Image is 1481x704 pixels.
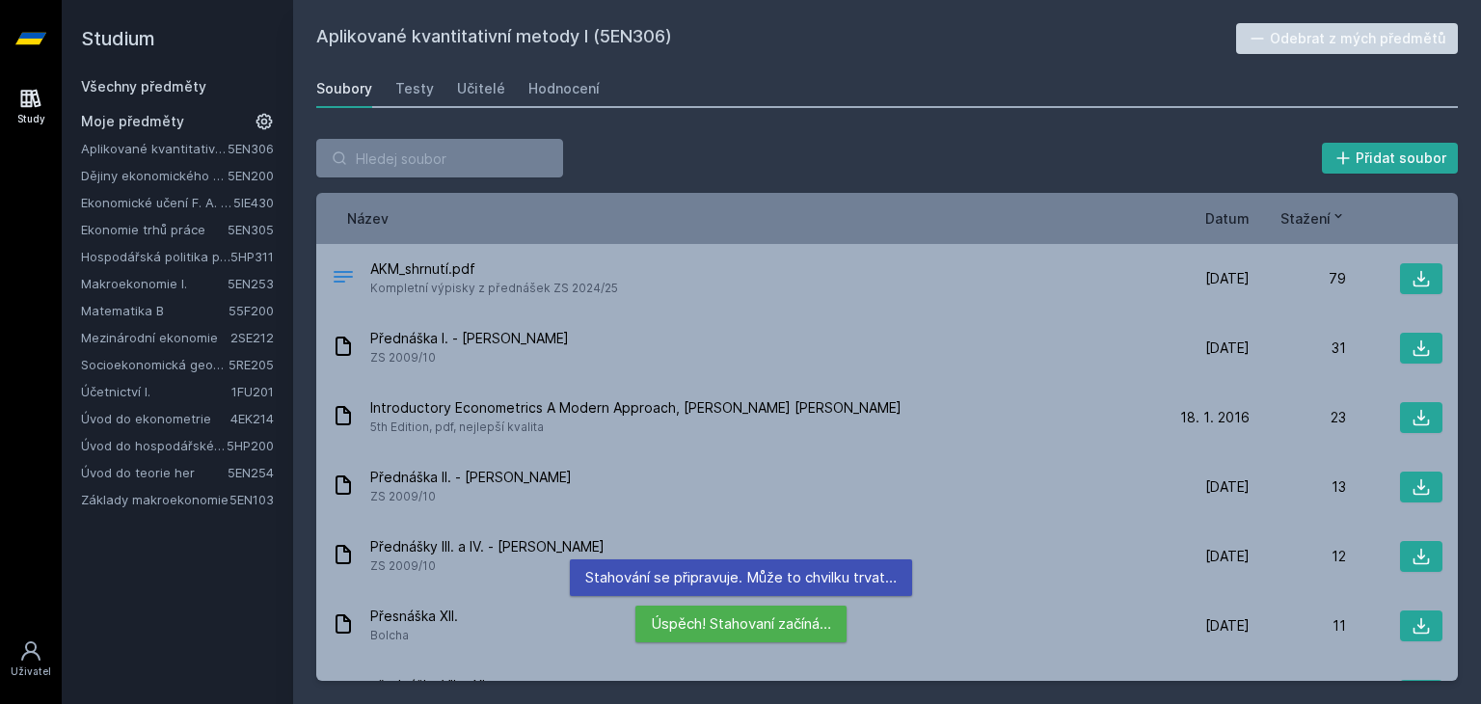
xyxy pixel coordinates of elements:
[370,556,605,576] span: ZS 2009/10
[81,355,229,374] a: Socioekonomická geografie
[81,78,206,95] a: Všechny předměty
[1250,616,1346,636] div: 11
[635,606,847,642] div: Úspěch! Stahovaní začíná…
[228,141,274,156] a: 5EN306
[370,607,458,626] span: Přesnáška XII.
[1236,23,1459,54] button: Odebrat z mých předmětů
[370,329,569,348] span: Přednáška I. - [PERSON_NAME]
[1205,477,1250,497] span: [DATE]
[4,77,58,136] a: Study
[1205,547,1250,566] span: [DATE]
[528,69,600,108] a: Hodnocení
[370,418,902,437] span: 5th Edition, pdf, nejlepší kvalita
[370,487,572,506] span: ZS 2009/10
[233,195,274,210] a: 5IE430
[229,303,274,318] a: 55F200
[11,664,51,679] div: Uživatel
[81,112,184,131] span: Moje předměty
[1280,208,1346,229] button: Stažení
[316,79,372,98] div: Soubory
[81,409,230,428] a: Úvod do ekonometrie
[81,463,228,482] a: Úvod do teorie her
[17,112,45,126] div: Study
[229,357,274,372] a: 5RE205
[81,382,231,401] a: Účetnictví I.
[457,69,505,108] a: Učitelé
[228,465,274,480] a: 5EN254
[229,492,274,507] a: 5EN103
[81,193,233,212] a: Ekonomické učení F. A. [GEOGRAPHIC_DATA]
[528,79,600,98] div: Hodnocení
[370,468,572,487] span: Přednáška II. - [PERSON_NAME]
[81,220,228,239] a: Ekonomie trhů práce
[81,166,228,185] a: Dějiny ekonomického myšlení
[457,79,505,98] div: Učitelé
[1250,477,1346,497] div: 13
[81,328,230,347] a: Mezinárodní ekonomie
[81,274,228,293] a: Makroekonomie I.
[1250,269,1346,288] div: 79
[230,330,274,345] a: 2SE212
[81,490,229,509] a: Základy makroekonomie
[1205,269,1250,288] span: [DATE]
[1205,338,1250,358] span: [DATE]
[395,69,434,108] a: Testy
[81,436,227,455] a: Úvod do hospodářské a sociální politiky
[316,23,1236,54] h2: Aplikované kvantitativní metody I (5EN306)
[370,676,489,695] span: přednášky VII. - XI.
[347,208,389,229] button: Název
[230,249,274,264] a: 5HP311
[370,537,605,556] span: Přednášky III. a IV. - [PERSON_NAME]
[370,259,618,279] span: AKM_shrnutí.pdf
[370,348,569,367] span: ZS 2009/10
[81,139,228,158] a: Aplikované kvantitativní metody I
[316,69,372,108] a: Soubory
[570,559,912,596] div: Stahování se připravuje. Může to chvilku trvat…
[370,279,618,298] span: Kompletní výpisky z přednášek ZS 2024/25
[231,384,274,399] a: 1FU201
[1250,338,1346,358] div: 31
[370,398,902,418] span: Introductory Econometrics A Modern Approach, [PERSON_NAME] [PERSON_NAME]
[1180,408,1250,427] span: 18. 1. 2016
[1250,547,1346,566] div: 12
[332,265,355,293] div: PDF
[1250,408,1346,427] div: 23
[395,79,434,98] div: Testy
[1280,208,1331,229] span: Stažení
[1205,208,1250,229] button: Datum
[227,438,274,453] a: 5HP200
[228,276,274,291] a: 5EN253
[81,301,229,320] a: Matematika B
[230,411,274,426] a: 4EK214
[316,139,563,177] input: Hledej soubor
[228,168,274,183] a: 5EN200
[1322,143,1459,174] button: Přidat soubor
[4,630,58,689] a: Uživatel
[81,247,230,266] a: Hospodářská politika pro země bohaté na přírodní zdroje
[370,626,458,645] span: Bolcha
[1205,616,1250,636] span: [DATE]
[228,222,274,237] a: 5EN305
